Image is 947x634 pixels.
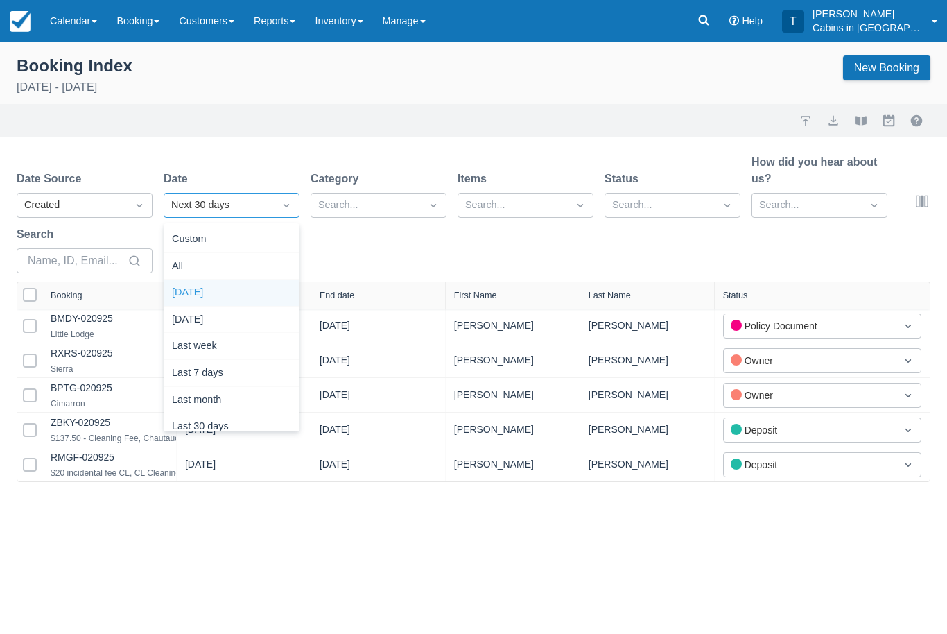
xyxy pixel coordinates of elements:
[605,171,644,187] label: Status
[164,171,193,187] label: Date
[279,198,293,212] span: Dropdown icon
[51,465,290,481] div: $20 incidental fee CL, CL Cleaning $90, Hummingbird Hideaway
[51,452,114,463] a: RMGF-020925
[320,422,350,443] div: [DATE]
[17,226,59,243] label: Search
[901,354,915,368] span: Dropdown icon
[731,422,889,438] div: Deposit
[589,386,706,404] div: [PERSON_NAME]
[729,16,739,26] i: Help
[164,333,299,360] div: Last week
[901,319,915,333] span: Dropdown icon
[751,154,887,187] label: How did you hear about us?
[164,413,299,440] div: Last 30 days
[454,291,497,300] div: First Name
[164,226,299,253] div: Custom
[51,382,112,393] a: BPTG-020925
[51,313,113,324] a: BMDY-020925
[17,171,87,187] label: Date Source
[17,79,132,96] p: [DATE] - [DATE]
[51,291,82,300] div: Booking
[589,352,706,369] div: [PERSON_NAME]
[901,423,915,437] span: Dropdown icon
[51,430,277,447] div: $137.50 - Cleaning Fee, Chautauqua, Incidental Service Fee
[454,421,571,438] div: [PERSON_NAME]
[589,456,706,473] div: [PERSON_NAME]
[813,7,923,21] p: [PERSON_NAME]
[742,15,763,26] span: Help
[164,360,299,387] div: Last 7 days
[51,348,113,359] a: RXRS-020925
[311,171,364,187] label: Category
[454,317,571,334] div: [PERSON_NAME]
[454,352,571,369] div: [PERSON_NAME]
[320,388,350,408] div: [DATE]
[320,353,350,373] div: [DATE]
[185,422,216,443] div: [DATE]
[10,11,31,32] img: checkfront-main-nav-mini-logo.png
[797,112,814,129] a: import
[731,388,889,403] div: Owner
[51,417,110,428] a: ZBKY-020925
[51,395,112,412] div: Cimarron
[720,198,734,212] span: Dropdown icon
[320,457,350,477] div: [DATE]
[171,198,267,213] div: Next 30 days
[51,361,113,377] div: Sierra
[164,280,299,307] div: [DATE]
[185,457,216,477] div: [DATE]
[723,291,748,300] div: Status
[825,112,842,129] button: export
[164,307,299,334] div: [DATE]
[731,457,889,472] div: Deposit
[454,386,571,404] div: [PERSON_NAME]
[901,388,915,402] span: Dropdown icon
[589,291,631,300] div: Last Name
[164,253,299,280] div: All
[426,198,440,212] span: Dropdown icon
[901,458,915,472] span: Dropdown icon
[813,21,923,35] p: Cabins in [GEOGRAPHIC_DATA]
[843,55,930,80] a: New Booking
[731,353,889,368] div: Owner
[589,421,706,438] div: [PERSON_NAME]
[867,198,881,212] span: Dropdown icon
[320,291,354,300] div: End date
[458,171,492,187] label: Items
[24,198,120,213] div: Created
[28,248,125,273] input: Name, ID, Email...
[320,318,350,339] div: [DATE]
[17,55,132,76] div: Booking Index
[573,198,587,212] span: Dropdown icon
[454,456,571,473] div: [PERSON_NAME]
[51,326,113,343] div: Little Lodge
[731,318,889,334] div: Policy Document
[589,317,706,334] div: [PERSON_NAME]
[132,198,146,212] span: Dropdown icon
[782,10,804,33] div: T
[164,387,299,414] div: Last month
